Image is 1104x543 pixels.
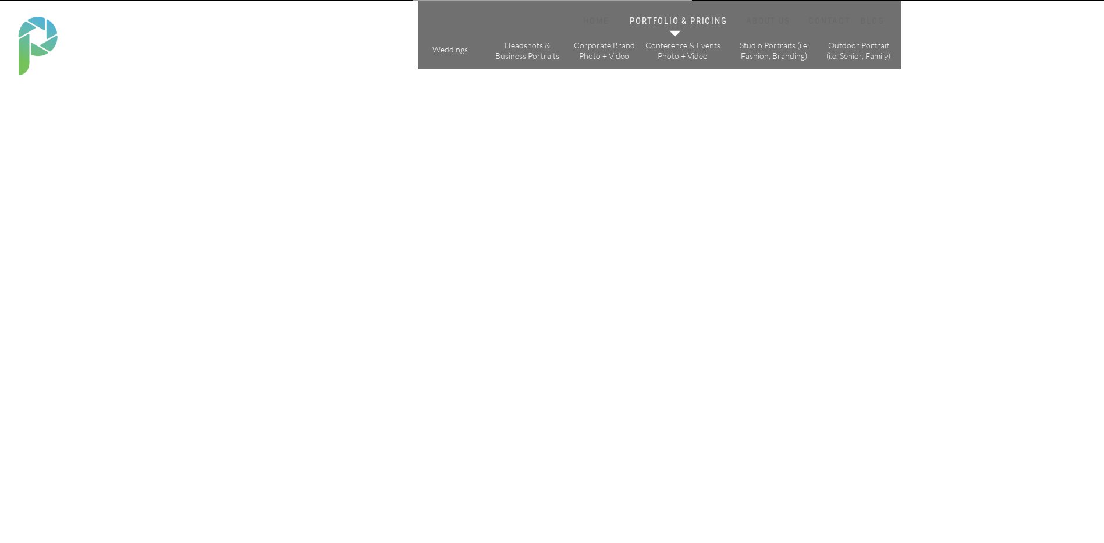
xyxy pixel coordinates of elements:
[379,390,444,404] a: Get Pricing
[571,16,621,27] a: HOME
[571,40,637,61] a: Corporate Brand Photo + Video
[806,16,854,27] a: CONTACT
[242,390,322,412] a: Portfolio
[429,44,471,57] a: Weddings
[744,16,793,27] a: ABOUT US
[735,40,814,61] a: Studio Portraits (i.e. Fashion, Branding)
[628,16,730,27] a: PORTFOLIO & PRICING
[239,210,565,326] h1: Sacramento Headshots that Captivate
[858,16,888,27] a: BLOG
[645,40,721,61] a: Conference & Events Photo + Video
[495,40,560,61] a: Headshots & Business Portraits
[826,40,892,61] a: Outdoor Portrait (i.e. Senior, Family)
